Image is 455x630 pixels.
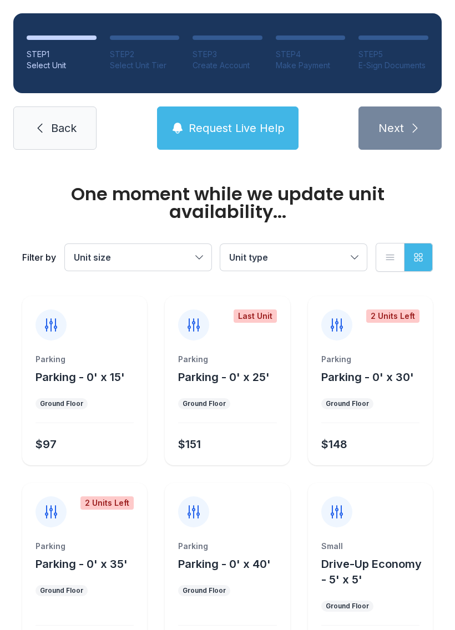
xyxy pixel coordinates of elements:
span: Parking - 0' x 25' [178,370,270,384]
span: Request Live Help [189,120,285,136]
div: STEP 3 [193,49,262,60]
div: Create Account [193,60,262,71]
div: Parking [178,354,276,365]
div: E-Sign Documents [358,60,428,71]
div: $151 [178,436,201,452]
div: STEP 4 [276,49,346,60]
button: Parking - 0' x 25' [178,369,270,385]
div: $97 [36,436,57,452]
span: Drive-Up Economy - 5' x 5' [321,557,422,586]
div: Ground Floor [40,586,83,595]
div: Select Unit [27,60,97,71]
div: Last Unit [234,309,277,323]
div: STEP 2 [110,49,180,60]
div: Make Payment [276,60,346,71]
button: Parking - 0' x 30' [321,369,414,385]
span: Next [378,120,404,136]
div: Small [321,541,419,552]
div: Parking [321,354,419,365]
span: Parking - 0' x 35' [36,557,128,571]
div: Parking [178,541,276,552]
div: STEP 1 [27,49,97,60]
div: Ground Floor [326,399,369,408]
div: Ground Floor [326,602,369,611]
span: Parking - 0' x 30' [321,370,414,384]
button: Unit size [65,244,211,271]
div: Ground Floor [183,586,226,595]
div: One moment while we update unit availability... [22,185,433,221]
button: Parking - 0' x 40' [178,556,271,572]
div: Parking [36,541,134,552]
div: Filter by [22,251,56,264]
div: Select Unit Tier [110,60,180,71]
span: Back [51,120,77,136]
button: Parking - 0' x 35' [36,556,128,572]
div: Ground Floor [183,399,226,408]
div: 2 Units Left [80,496,134,510]
span: Parking - 0' x 15' [36,370,125,384]
div: Parking [36,354,134,365]
div: Ground Floor [40,399,83,408]
span: Unit size [74,252,111,263]
span: Unit type [229,252,268,263]
span: Parking - 0' x 40' [178,557,271,571]
div: $148 [321,436,347,452]
button: Parking - 0' x 15' [36,369,125,385]
div: 2 Units Left [366,309,419,323]
button: Drive-Up Economy - 5' x 5' [321,556,428,587]
div: STEP 5 [358,49,428,60]
button: Unit type [220,244,367,271]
